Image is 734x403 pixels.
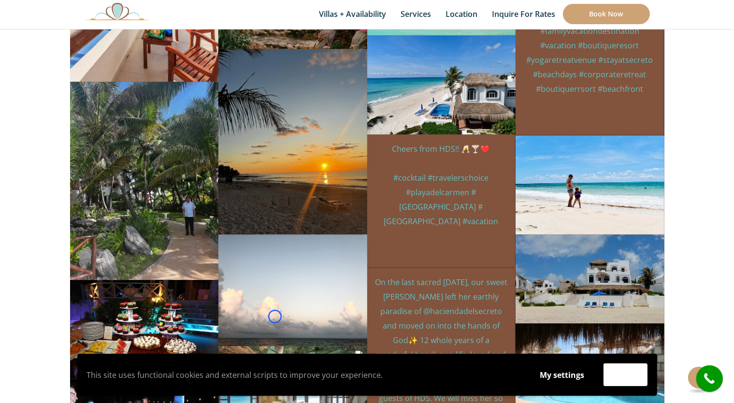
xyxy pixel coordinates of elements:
img: Photo from haciendadelsecreto on Instagram at 5/14/23 at 2:54AM [516,235,664,324]
a: Photo from haciendadelsecreto on Instagram at 12/18/23 at 1:00PM (opens in new window) [218,235,367,346]
img: Awesome Logo [85,2,150,20]
li: Social media post [218,235,367,346]
p: Cheers from HDS!! 🥂🍸❤️ #cocktail #travelerschoice #playadelcarmen #[GEOGRAPHIC_DATA] #[GEOGRAPHIC... [374,142,508,229]
li: Social media post [516,136,664,235]
button: Accept [604,363,648,386]
li: Social media post [367,36,516,135]
li: Social media post [516,235,664,324]
a: Photo from haciendadelsecreto on Instagram at 7/21/23 at 1:33AM (opens in new window) [70,280,219,379]
a: Photo from haciendadelsecreto on Instagram at 8/15/23 at 12:12AM (opens in new window) [70,82,219,280]
a: call [696,365,723,392]
i: call [699,368,720,389]
a: Book Now [563,4,650,24]
li: Social media post [367,135,516,268]
li: Social media post [70,280,219,379]
p: This site uses functional cookies and external scripts to improve your experience. [87,368,521,382]
img: Photo from haciendadelsecreto on Instagram at 11/14/23 at 1:06PM [367,36,516,135]
button: My settings [531,364,594,386]
img: Photo from haciendadelsecreto on Instagram at 12/6/23 at 1:53PM [516,136,664,235]
img: Photo from haciendadelsecreto on Instagram at 1/8/24 at 6:53AM [218,49,367,235]
img: Photo from haciendadelsecreto on Instagram at 12/18/23 at 1:00PM [218,235,367,346]
img: Photo from haciendadelsecreto on Instagram at 8/15/23 at 12:12AM [70,82,219,280]
img: Photo from haciendadelsecreto on Instagram at 7/21/23 at 1:33AM [70,280,219,379]
a: Photo from haciendadelsecreto on Instagram at 1/8/24 at 6:53AM (opens in new window) [218,49,367,235]
a: Photo from haciendadelsecreto on Instagram at 12/6/23 at 1:53PM (opens in new window) [516,136,664,235]
a: Photo from haciendadelsecreto on Instagram at 11/14/23 at 1:06PM (opens in new window) [367,36,516,135]
li: Social media post [218,49,367,235]
li: Social media post [70,82,219,280]
a: Photo from haciendadelsecreto on Instagram at 5/14/23 at 2:54AM (opens in new window) [516,235,664,324]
